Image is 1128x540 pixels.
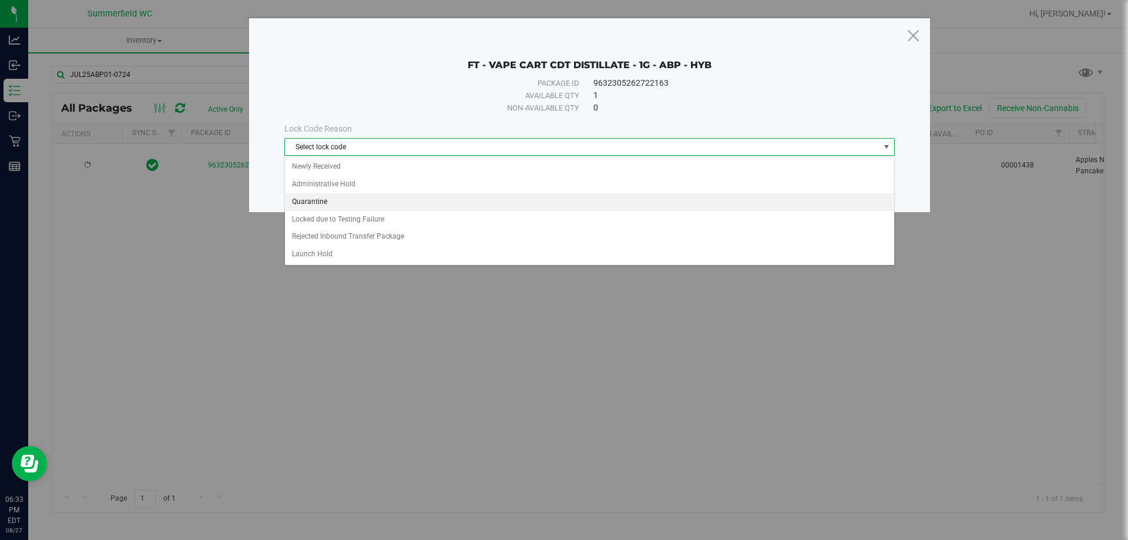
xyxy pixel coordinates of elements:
[12,446,47,481] iframe: Resource center
[285,246,894,263] li: Launch Hold
[311,78,579,89] div: Package ID
[285,211,894,229] li: Locked due to Testing Failure
[879,139,894,155] span: select
[284,42,895,71] div: FT - VAPE CART CDT DISTILLATE - 1G - ABP - HYB
[285,176,894,193] li: Administrative Hold
[285,193,894,211] li: Quarantine
[284,124,352,133] span: Lock Code Reason
[593,77,868,89] div: 9632305262722163
[311,90,579,102] div: Available qty
[285,158,894,176] li: Newly Received
[311,102,579,114] div: Non-available qty
[285,139,879,155] span: Select lock code
[593,102,868,114] div: 0
[285,228,894,246] li: Rejected Inbound Transfer Package
[593,89,868,102] div: 1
